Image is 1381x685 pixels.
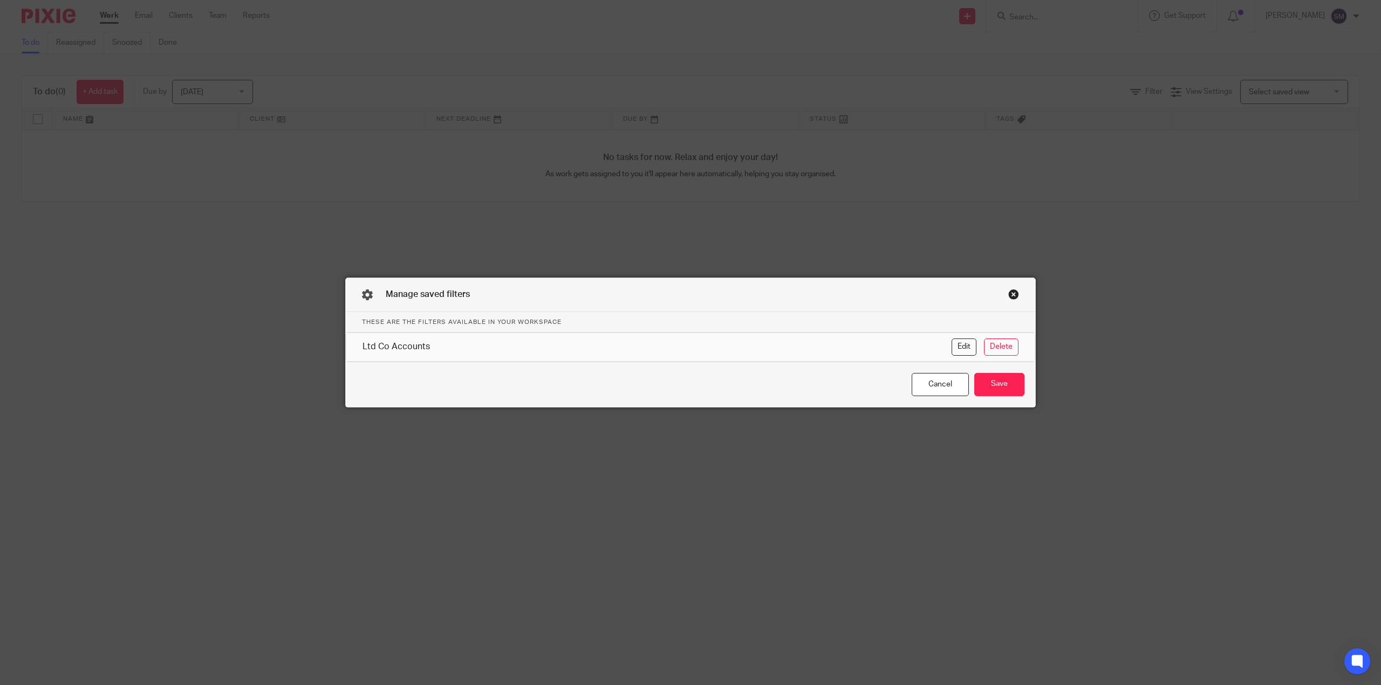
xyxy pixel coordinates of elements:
button: Edit [952,338,976,356]
p: These are the filters available in your workspace [346,312,1035,333]
span: Manage saved filters [386,290,470,299]
div: Close this dialog window [1008,289,1019,300]
div: Close this dialog window [912,373,969,396]
button: Save [974,373,1024,396]
div: Ltd Co Accounts [363,338,952,356]
button: Delete [984,338,1018,356]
